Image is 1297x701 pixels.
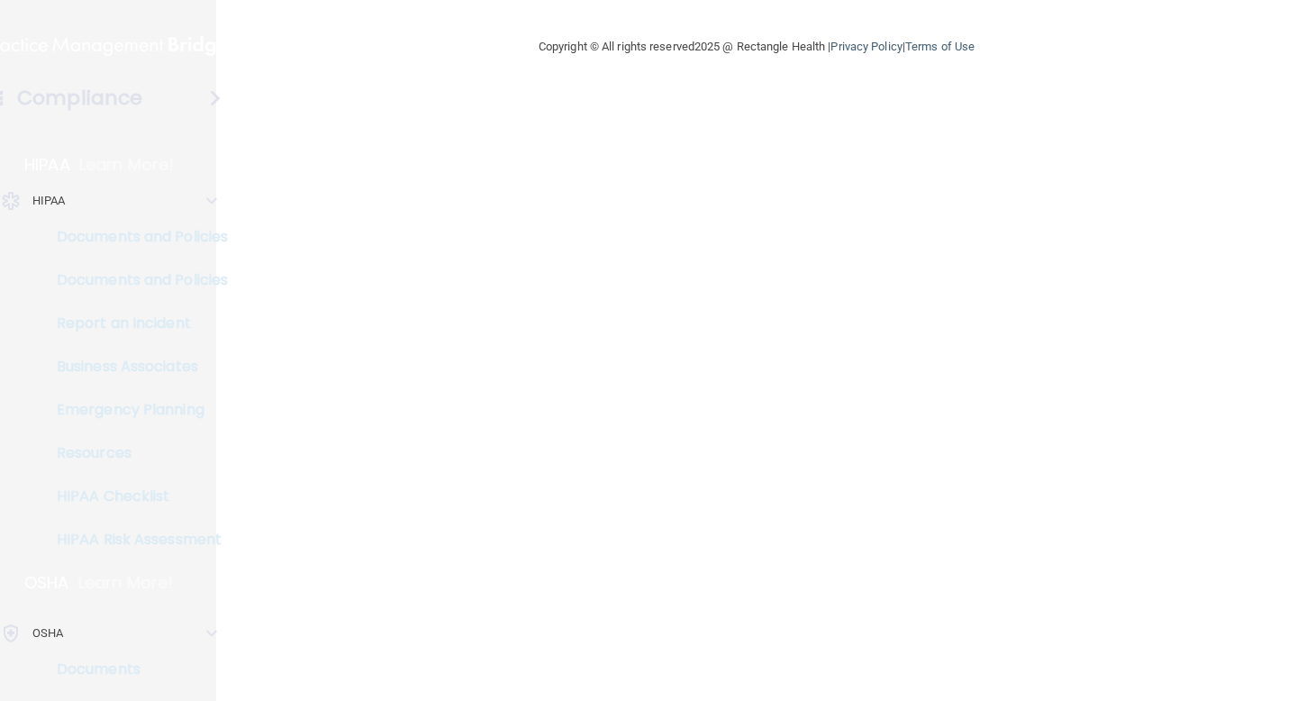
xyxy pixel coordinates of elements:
p: OSHA [24,572,69,594]
p: HIPAA Risk Assessment [12,531,258,549]
p: HIPAA Checklist [12,487,258,505]
a: Terms of Use [905,40,975,53]
p: Documents and Policies [12,271,258,289]
p: Learn More! [79,154,175,176]
p: HIPAA [24,154,70,176]
p: Learn More! [78,572,174,594]
p: OSHA [32,623,63,644]
a: Privacy Policy [830,40,902,53]
p: HIPAA [32,190,66,212]
p: Report an Incident [12,314,258,332]
p: Resources [12,444,258,462]
p: Documents [12,660,258,678]
p: Business Associates [12,358,258,376]
h4: Compliance [17,86,142,111]
p: Emergency Planning [12,401,258,419]
div: Copyright © All rights reserved 2025 @ Rectangle Health | | [428,18,1085,76]
p: Documents and Policies [12,228,258,246]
